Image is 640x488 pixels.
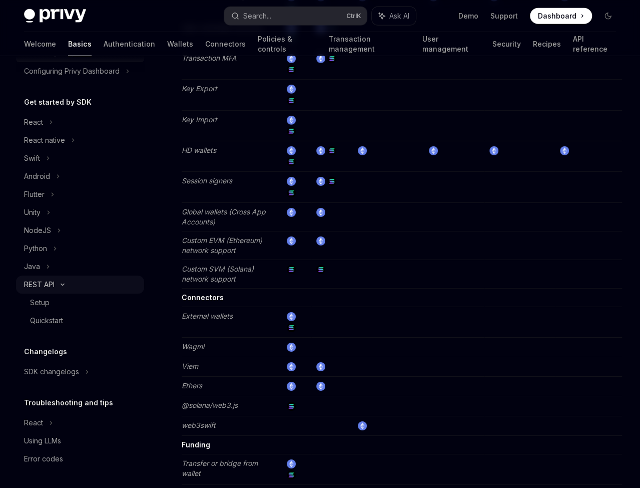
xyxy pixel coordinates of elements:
em: web3swift [182,421,216,429]
img: solana.png [327,54,336,63]
h5: Get started by SDK [24,96,92,108]
div: Search... [243,10,271,22]
em: Custom SVM (Solana) network support [182,265,254,283]
img: ethereum.png [287,116,296,125]
div: Quickstart [30,315,63,327]
img: ethereum.png [287,459,296,468]
em: Custom EVM (Ethereum) network support [182,236,262,255]
a: Recipes [533,32,561,56]
span: Ask AI [389,11,409,21]
button: Ask AI [372,7,416,25]
div: Python [24,242,47,255]
strong: Funding [182,440,210,449]
em: Key Export [182,84,217,93]
a: Basics [68,32,92,56]
em: Transaction MFA [182,54,237,62]
em: External wallets [182,312,233,320]
img: dark logo [24,9,86,23]
div: React native [24,134,65,146]
div: Setup [30,297,50,309]
em: Key Import [182,115,217,124]
img: ethereum.png [316,208,325,217]
img: ethereum.png [287,208,296,217]
em: Session signers [182,176,232,185]
div: Flutter [24,188,45,200]
img: ethereum.png [316,362,325,371]
em: HD wallets [182,146,216,154]
div: REST API [24,279,55,291]
img: solana.png [287,96,296,105]
img: ethereum.png [316,236,325,246]
img: ethereum.png [287,85,296,94]
a: Quickstart [16,312,144,330]
img: ethereum.png [560,146,569,155]
a: Demo [458,11,478,21]
img: solana.png [287,127,296,136]
a: Using LLMs [16,432,144,450]
em: Ethers [182,381,202,390]
div: SDK changelogs [24,366,79,378]
div: Java [24,261,40,273]
a: User management [422,32,480,56]
em: Transfer or bridge from wallet [182,459,258,477]
img: ethereum.png [287,382,296,391]
a: Setup [16,294,144,312]
img: ethereum.png [287,343,296,352]
img: solana.png [287,323,296,332]
a: Authentication [104,32,155,56]
img: solana.png [287,65,296,74]
em: Wagmi [182,342,204,351]
em: Viem [182,362,198,370]
a: Support [490,11,518,21]
img: solana.png [327,177,336,186]
img: ethereum.png [489,146,498,155]
div: Using LLMs [24,435,61,447]
h5: Changelogs [24,346,67,358]
a: Connectors [205,32,246,56]
img: ethereum.png [287,236,296,246]
img: solana.png [287,470,296,479]
div: NodeJS [24,224,51,236]
img: solana.png [287,265,296,274]
img: ethereum.png [287,177,296,186]
div: Swift [24,152,40,164]
img: solana.png [327,146,336,155]
img: ethereum.png [316,54,325,63]
em: Global wallets (Cross App Accounts) [182,207,266,226]
span: Ctrl K [346,12,361,20]
img: solana.png [287,188,296,197]
a: Dashboard [530,8,592,24]
span: Dashboard [538,11,576,21]
div: React [24,417,43,429]
img: ethereum.png [316,382,325,391]
a: Transaction management [329,32,410,56]
button: Toggle dark mode [600,8,616,24]
a: Welcome [24,32,56,56]
div: React [24,116,43,128]
a: Policies & controls [258,32,317,56]
div: Android [24,170,50,182]
div: Unity [24,206,41,218]
img: solana.png [287,157,296,166]
h5: Troubleshooting and tips [24,397,113,409]
a: API reference [573,32,616,56]
strong: Connectors [182,293,224,302]
em: @solana/web3.js [182,401,238,409]
div: Error codes [24,453,63,465]
img: ethereum.png [316,146,325,155]
img: ethereum.png [316,177,325,186]
img: ethereum.png [287,362,296,371]
img: ethereum.png [287,146,296,155]
img: ethereum.png [358,421,367,430]
a: Wallets [167,32,193,56]
a: Security [492,32,521,56]
img: solana.png [287,402,296,411]
img: ethereum.png [429,146,438,155]
a: Error codes [16,450,144,468]
button: Search...CtrlK [224,7,367,25]
img: solana.png [316,265,325,274]
img: ethereum.png [358,146,367,155]
img: ethereum.png [287,312,296,321]
img: ethereum.png [287,54,296,63]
